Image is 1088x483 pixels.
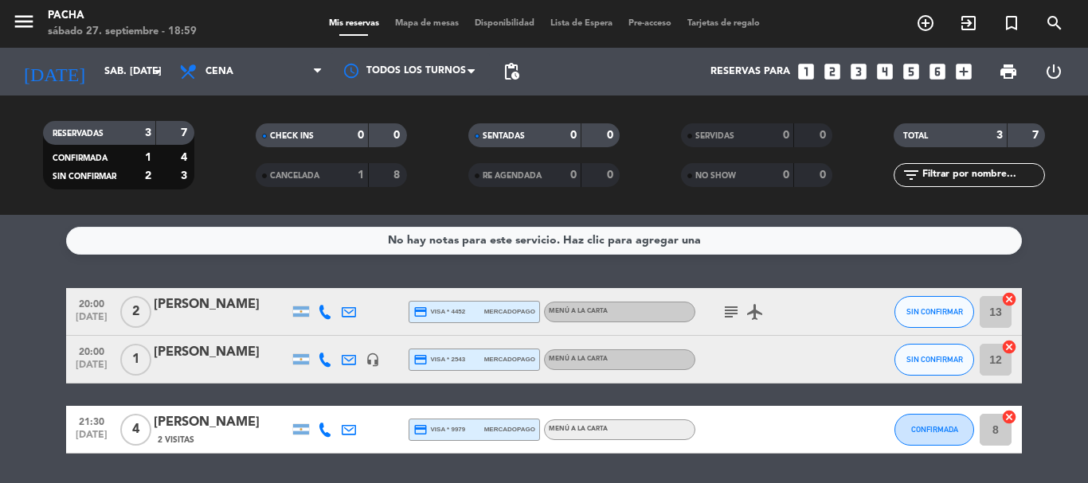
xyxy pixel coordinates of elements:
strong: 0 [607,169,616,181]
i: cancel [1001,291,1017,307]
strong: 0 [783,169,789,181]
span: [DATE] [72,360,112,378]
strong: 3 [181,170,190,181]
span: 20:00 [72,294,112,312]
strong: 7 [1032,130,1042,141]
span: NO SHOW [695,172,736,180]
span: RESERVADAS [53,130,104,138]
span: CONFIRMADA [53,154,108,162]
span: 21:30 [72,411,112,430]
i: [DATE] [12,54,96,89]
div: [PERSON_NAME] [154,412,289,433]
button: menu [12,10,36,39]
i: menu [12,10,36,33]
strong: 3 [996,130,1003,141]
strong: 2 [145,170,151,181]
strong: 0 [607,130,616,141]
i: looks_one [796,61,816,82]
i: headset_mic [366,353,380,367]
strong: 0 [820,130,829,141]
i: airplanemode_active [746,302,765,321]
span: TOTAL [903,132,928,140]
span: visa * 2543 [413,353,465,367]
span: visa * 9979 [413,423,465,437]
i: credit_card [413,305,428,319]
span: CANCELADA [270,172,319,180]
span: Pre-acceso [620,19,679,28]
span: [DATE] [72,312,112,330]
span: Cena [205,66,233,77]
strong: 8 [393,169,403,181]
i: cancel [1001,409,1017,425]
span: Menú a la carta [549,426,608,432]
div: LOG OUT [1031,48,1076,95]
span: 2 Visitas [158,434,194,446]
span: SIN CONFIRMAR [53,173,116,181]
span: SERVIDAS [695,132,734,140]
span: CONFIRMADA [911,425,958,434]
strong: 4 [181,152,190,163]
div: sábado 27. septiembre - 18:59 [48,24,197,40]
i: exit_to_app [959,14,978,33]
strong: 0 [393,130,403,141]
span: Mis reservas [321,19,387,28]
button: SIN CONFIRMAR [894,296,974,328]
strong: 0 [358,130,364,141]
i: power_settings_new [1044,62,1063,81]
strong: 0 [570,169,577,181]
span: Tarjetas de regalo [679,19,768,28]
span: mercadopago [484,424,535,434]
strong: 3 [145,127,151,138]
strong: 1 [145,152,151,163]
span: Reservas para [710,66,790,77]
i: filter_list [902,166,921,185]
span: Menú a la carta [549,356,608,362]
i: cancel [1001,339,1017,355]
i: looks_3 [848,61,869,82]
span: SIN CONFIRMAR [906,355,963,364]
span: mercadopago [484,306,535,317]
i: looks_two [822,61,843,82]
div: No hay notas para este servicio. Haz clic para agregar una [388,232,701,250]
span: print [999,62,1018,81]
strong: 0 [820,169,829,181]
span: pending_actions [502,62,521,81]
i: credit_card [413,353,428,367]
strong: 7 [181,127,190,138]
i: subject [722,302,741,321]
i: search [1045,14,1064,33]
div: [PERSON_NAME] [154,294,289,315]
span: mercadopago [484,354,535,364]
span: Mapa de mesas [387,19,467,28]
span: SIN CONFIRMAR [906,307,963,316]
input: Filtrar por nombre... [921,166,1044,184]
strong: 0 [783,130,789,141]
span: RE AGENDADA [483,172,542,180]
div: [PERSON_NAME] [154,342,289,363]
i: looks_5 [901,61,922,82]
i: turned_in_not [1002,14,1021,33]
span: 20:00 [72,341,112,360]
button: CONFIRMADA [894,414,974,446]
span: 2 [120,296,151,328]
i: looks_4 [875,61,895,82]
button: SIN CONFIRMAR [894,344,974,376]
span: Lista de Espera [542,19,620,28]
i: looks_6 [927,61,948,82]
span: visa * 4452 [413,305,465,319]
strong: 0 [570,130,577,141]
i: credit_card [413,423,428,437]
span: CHECK INS [270,132,314,140]
strong: 1 [358,169,364,181]
i: arrow_drop_down [148,62,167,81]
div: Pacha [48,8,197,24]
span: Disponibilidad [467,19,542,28]
i: add_circle_outline [916,14,935,33]
span: 1 [120,344,151,376]
span: Menú a la carta [549,308,608,314]
span: SENTADAS [483,132,525,140]
span: [DATE] [72,430,112,448]
span: 4 [120,414,151,446]
i: add_box [953,61,974,82]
